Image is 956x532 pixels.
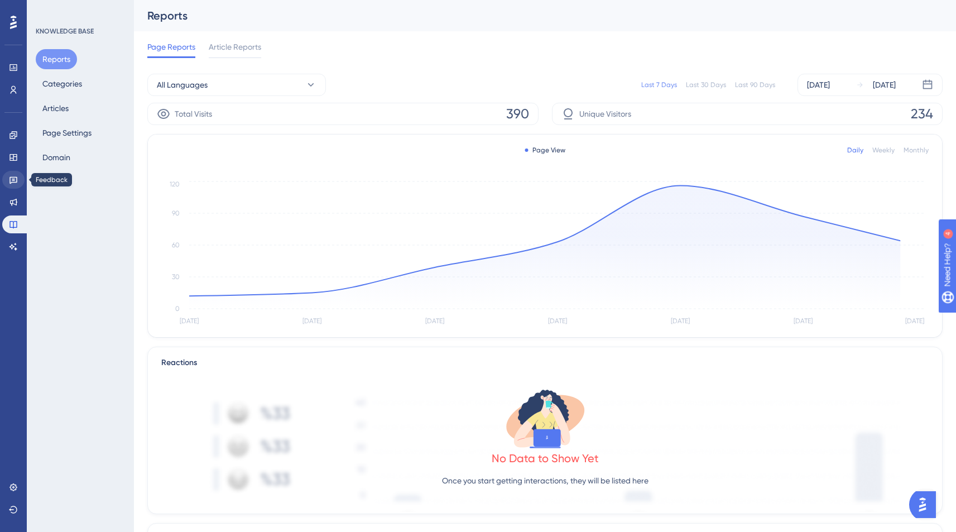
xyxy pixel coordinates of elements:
span: 234 [911,105,933,123]
iframe: UserGuiding AI Assistant Launcher [909,488,943,521]
button: Reports [36,49,77,69]
tspan: [DATE] [905,317,924,325]
div: Last 7 Days [641,80,677,89]
div: 4 [78,6,81,15]
p: Once you start getting interactions, they will be listed here [442,474,648,487]
tspan: 120 [170,180,180,188]
div: Daily [847,146,863,155]
button: Domain [36,147,77,167]
span: 390 [506,105,529,123]
button: Articles [36,98,75,118]
span: Total Visits [175,107,212,121]
div: KNOWLEDGE BASE [36,27,94,36]
span: All Languages [157,78,208,92]
tspan: [DATE] [302,317,321,325]
div: [DATE] [873,78,896,92]
div: Last 90 Days [735,80,775,89]
div: Last 30 Days [686,80,726,89]
div: Weekly [872,146,895,155]
tspan: 0 [175,305,180,313]
button: Access [36,172,74,192]
button: Categories [36,74,89,94]
div: [DATE] [807,78,830,92]
tspan: [DATE] [425,317,444,325]
button: Page Settings [36,123,98,143]
div: Reactions [161,356,929,370]
span: Unique Visitors [579,107,631,121]
span: Need Help? [26,3,70,16]
tspan: [DATE] [794,317,813,325]
tspan: [DATE] [671,317,690,325]
div: Monthly [904,146,929,155]
span: Page Reports [147,40,195,54]
button: All Languages [147,74,326,96]
tspan: [DATE] [180,317,199,325]
tspan: [DATE] [548,317,567,325]
tspan: 90 [172,209,180,217]
div: Page View [525,146,565,155]
tspan: 60 [172,241,180,249]
tspan: 30 [172,273,180,281]
span: Article Reports [209,40,261,54]
div: Reports [147,8,915,23]
div: No Data to Show Yet [492,450,599,466]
